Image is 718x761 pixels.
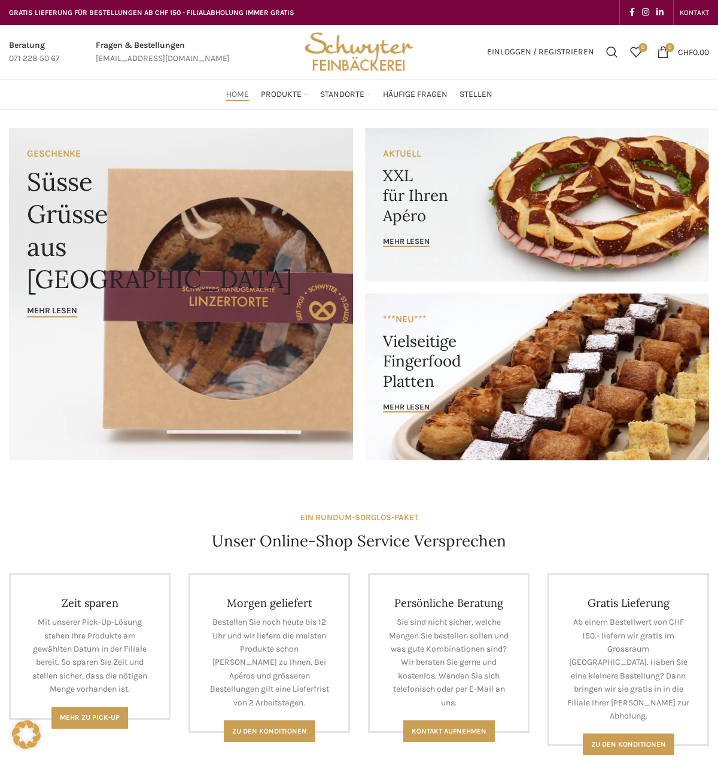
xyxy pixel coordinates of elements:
a: Instagram social link [638,4,653,21]
a: Infobox link [9,39,60,66]
span: KONTAKT [680,8,709,17]
div: Main navigation [3,82,715,106]
a: Kontakt aufnehmen [403,720,495,742]
a: Home [226,82,249,106]
h4: Morgen geliefert [208,596,330,610]
a: 0 CHF0.00 [651,40,715,64]
a: Facebook social link [626,4,638,21]
div: Meine Wunschliste [624,40,648,64]
span: 0 [638,43,647,52]
a: Infobox link [96,39,230,66]
img: Bäckerei Schwyter [300,25,418,79]
h4: Zeit sparen [29,596,151,610]
a: KONTAKT [680,1,709,25]
p: Mit unserer Pick-Up-Lösung stehen Ihre Produkte am gewählten Datum in der Filiale bereit. So spar... [29,616,151,696]
span: GRATIS LIEFERUNG FÜR BESTELLUNGEN AB CHF 150 - FILIALABHOLUNG IMMER GRATIS [9,8,294,17]
strong: EIN RUNDUM-SORGLOS-PAKET [300,512,418,522]
div: Secondary navigation [674,1,715,25]
a: Häufige Fragen [383,82,448,106]
span: Zu den Konditionen [232,727,307,735]
bdi: 0.00 [678,47,709,57]
span: Zu den konditionen [591,740,666,748]
a: Stellen [460,82,492,106]
span: Mehr zu Pick-Up [60,713,120,722]
a: Standorte [320,82,371,106]
h4: Gratis Lieferung [567,596,689,610]
span: 0 [665,43,674,52]
a: Banner link [9,128,353,460]
p: Bestellen Sie noch heute bis 12 Uhr und wir liefern die meisten Produkte schon [PERSON_NAME] zu I... [208,616,330,710]
span: Häufige Fragen [383,89,448,100]
span: Stellen [460,89,492,100]
a: Zu den konditionen [583,734,674,755]
span: Standorte [320,89,364,100]
a: Einloggen / Registrieren [481,40,600,64]
a: Linkedin social link [653,4,667,21]
a: Zu den Konditionen [224,720,315,742]
p: Sie sind nicht sicher, welche Mengen Sie bestellen sollen und was gute Kombinationen sind? Wir be... [388,616,510,710]
a: 0 [624,40,648,64]
a: Produkte [261,82,308,106]
a: Banner link [365,128,709,282]
h4: Persönliche Beratung [388,596,510,610]
a: Mehr zu Pick-Up [51,707,128,729]
a: Banner link [365,294,709,460]
span: Home [226,89,249,100]
span: Einloggen / Registrieren [487,48,594,56]
a: Site logo [300,46,418,56]
span: Kontakt aufnehmen [412,727,486,735]
span: CHF [678,47,693,57]
span: Produkte [261,89,302,100]
p: Ab einem Bestellwert von CHF 150.- liefern wir gratis im Grossraum [GEOGRAPHIC_DATA]. Haben Sie e... [567,616,689,723]
h4: Unser Online-Shop Service Versprechen [212,530,506,552]
a: Suchen [600,40,624,64]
